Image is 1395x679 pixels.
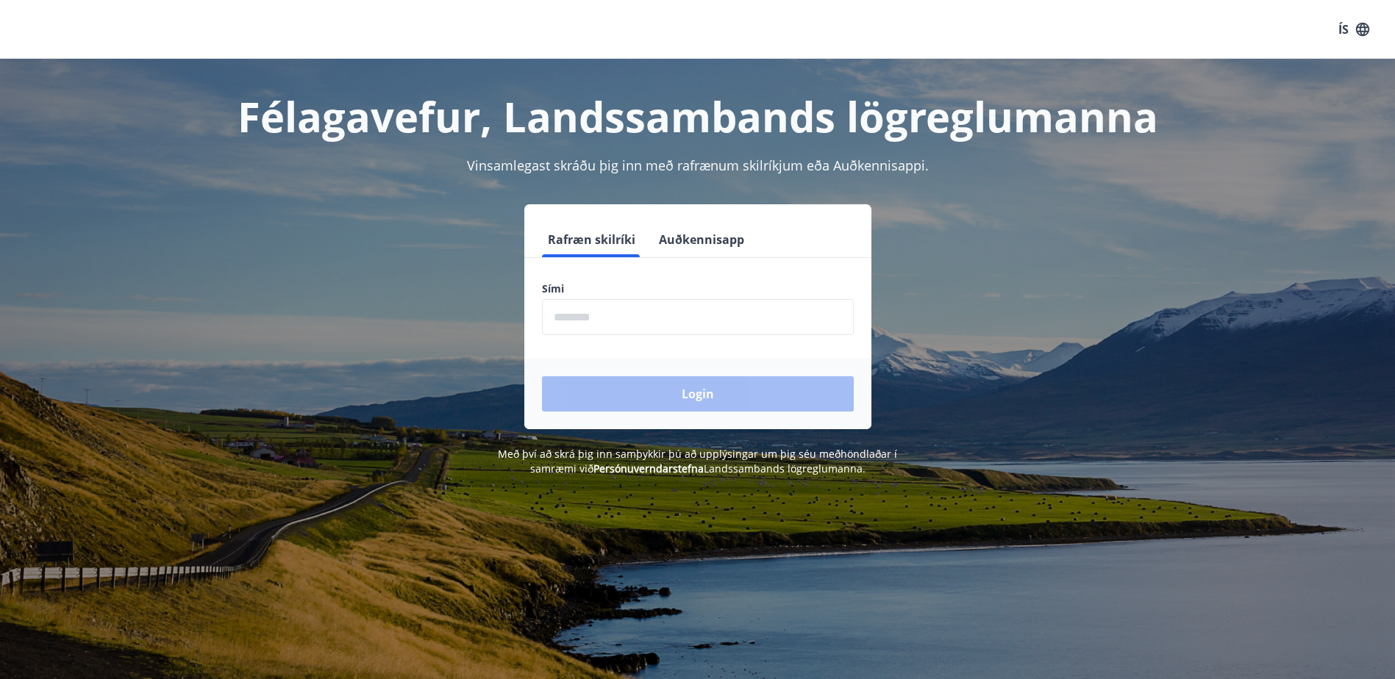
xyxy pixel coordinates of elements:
button: ÍS [1330,16,1377,43]
label: Sími [542,281,854,296]
span: Með því að skrá þig inn samþykkir þú að upplýsingar um þig séu meðhöndlaðar í samræmi við Landssa... [498,447,897,475]
span: Vinsamlegast skráðu þig inn með rafrænum skilríkjum eða Auðkennisappi. [467,157,929,174]
h1: Félagavefur, Landssambands lögreglumanna [186,88,1210,144]
a: Persónuverndarstefna [593,461,704,475]
button: Rafræn skilríki [542,222,641,257]
button: Auðkennisapp [653,222,750,257]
